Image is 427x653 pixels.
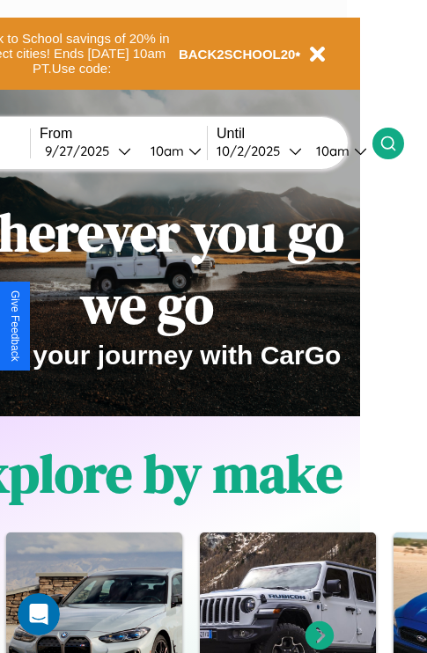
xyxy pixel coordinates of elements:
b: BACK2SCHOOL20 [179,47,296,62]
label: Until [217,126,372,142]
label: From [40,126,207,142]
div: Give Feedback [9,290,21,362]
div: 10am [142,143,188,159]
div: 10 / 2 / 2025 [217,143,289,159]
button: 10am [302,142,372,160]
iframe: Intercom live chat [18,593,60,635]
button: 10am [136,142,207,160]
button: 9/27/2025 [40,142,136,160]
div: 9 / 27 / 2025 [45,143,118,159]
div: 10am [307,143,354,159]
